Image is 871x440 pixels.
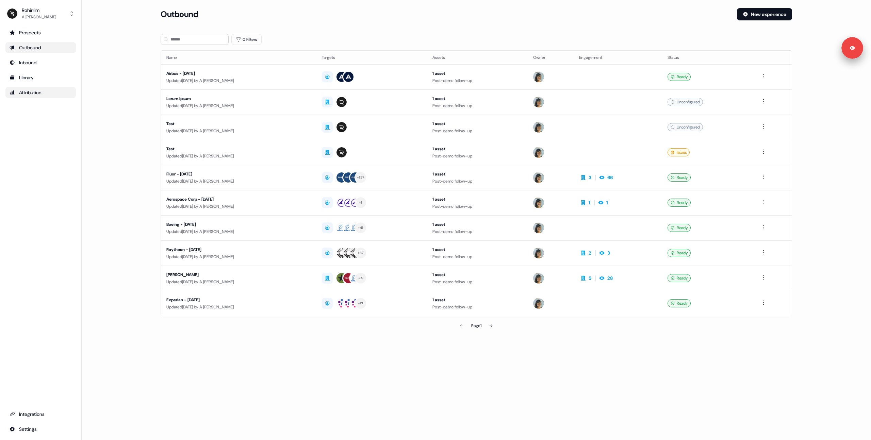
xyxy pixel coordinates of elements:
div: Page 1 [471,322,481,329]
div: Post-demo follow-up [432,153,522,159]
a: Go to integrations [5,424,76,435]
div: 1 asset [432,196,522,203]
div: Integrations [10,411,72,418]
div: Rohirrim [22,7,56,14]
div: 28 [607,275,613,282]
div: + 13 [358,300,363,306]
a: Go to prospects [5,27,76,38]
img: A [533,298,544,309]
a: Go to Inbound [5,57,76,68]
div: 1 asset [432,146,522,152]
div: 1 asset [432,297,522,303]
div: [PERSON_NAME] [166,271,311,278]
div: Updated [DATE] by A [PERSON_NAME] [166,278,311,285]
div: Post-demo follow-up [432,304,522,310]
div: Airbus - [DATE] [166,70,311,77]
div: Post-demo follow-up [432,253,522,260]
th: Name [161,51,316,64]
img: A [533,172,544,183]
h3: Outbound [161,9,198,19]
div: Ready [668,199,691,207]
div: Post-demo follow-up [432,278,522,285]
div: Updated [DATE] by A [PERSON_NAME] [166,203,311,210]
div: Unconfigured [668,98,703,106]
div: Aerospace Corp - [DATE] [166,196,311,203]
div: 1 [589,199,590,206]
div: Post-demo follow-up [432,77,522,84]
div: Test [166,146,311,152]
div: Ready [668,249,691,257]
th: Engagement [574,51,662,64]
div: Fluor - [DATE] [166,171,311,177]
div: Issues [668,148,690,156]
a: Go to outbound experience [5,42,76,53]
div: Outbound [10,44,72,51]
div: 66 [607,174,613,181]
div: Raytheon - [DATE] [166,246,311,253]
div: Test [166,120,311,127]
img: A [533,222,544,233]
div: + 62 [358,250,364,256]
img: A [533,122,544,133]
div: 1 asset [432,171,522,177]
div: 1 asset [432,120,522,127]
div: 1 asset [432,70,522,77]
div: Updated [DATE] by A [PERSON_NAME] [166,128,311,134]
div: Experian - [DATE] [166,297,311,303]
div: 1 asset [432,221,522,228]
th: Targets [316,51,427,64]
div: + 41 [358,225,363,231]
th: Owner [528,51,574,64]
div: Post-demo follow-up [432,228,522,235]
div: Attribution [10,89,72,96]
div: Updated [DATE] by A [PERSON_NAME] [166,102,311,109]
div: 1 [606,199,608,206]
img: A [533,273,544,284]
div: Settings [10,426,72,433]
div: Ready [668,73,691,81]
a: Go to attribution [5,87,76,98]
div: Ready [668,299,691,307]
div: + 4 [358,275,363,281]
div: + 1 [359,200,362,206]
img: A [533,71,544,82]
div: A [PERSON_NAME] [22,14,56,20]
div: 1 asset [432,271,522,278]
button: 0 Filters [231,34,262,45]
div: Updated [DATE] by A [PERSON_NAME] [166,178,311,185]
div: Updated [DATE] by A [PERSON_NAME] [166,77,311,84]
div: Updated [DATE] by A [PERSON_NAME] [166,253,311,260]
img: A [533,97,544,107]
div: Unconfigured [668,123,703,131]
div: Inbound [10,59,72,66]
div: 3 [607,250,610,256]
div: Updated [DATE] by A [PERSON_NAME] [166,304,311,310]
a: Go to integrations [5,409,76,420]
th: Status [662,51,754,64]
button: New experience [737,8,792,20]
div: + 137 [357,174,364,181]
div: Boeing - [DATE] [166,221,311,228]
img: A [533,248,544,258]
div: 3 [589,174,591,181]
div: Post-demo follow-up [432,203,522,210]
div: Ready [668,173,691,182]
div: 1 asset [432,95,522,102]
div: 5 [589,275,591,282]
div: Ready [668,224,691,232]
div: Post-demo follow-up [432,178,522,185]
div: 1 asset [432,246,522,253]
div: Post-demo follow-up [432,102,522,109]
div: Updated [DATE] by A [PERSON_NAME] [166,153,311,159]
img: A [533,147,544,158]
div: Library [10,74,72,81]
th: Assets [427,51,528,64]
div: Lorum Ipsum [166,95,311,102]
div: Post-demo follow-up [432,128,522,134]
a: Go to templates [5,72,76,83]
button: RohirrimA [PERSON_NAME] [5,5,76,22]
div: Ready [668,274,691,282]
img: A [533,197,544,208]
div: 2 [589,250,591,256]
